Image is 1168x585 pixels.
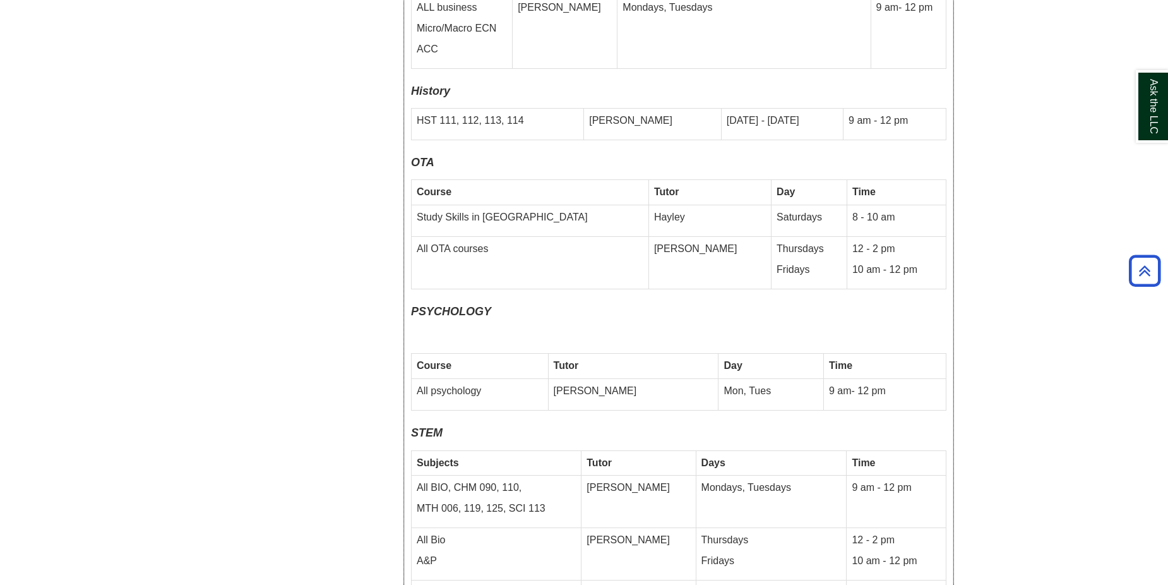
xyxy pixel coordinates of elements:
[724,360,742,371] strong: Day
[412,205,649,237] td: Study Skills in [GEOGRAPHIC_DATA]
[847,476,946,528] td: 9 am - 12 pm
[852,186,876,197] strong: Time
[849,114,941,128] p: 9 am - 12 pm
[654,186,679,197] strong: Tutor
[417,42,507,57] p: ACC
[417,554,576,569] p: A&P
[777,186,795,197] strong: Day
[417,21,507,36] p: Micro/Macro ECN
[411,305,491,318] i: PSYCHOLOGY
[548,379,718,411] td: [PERSON_NAME]
[648,237,771,289] td: [PERSON_NAME]
[584,109,722,140] td: [PERSON_NAME]
[581,476,696,528] td: [PERSON_NAME]
[417,457,459,468] b: Subjects
[701,457,725,468] strong: Days
[412,379,549,411] td: All psychology
[727,114,838,128] p: [DATE] - [DATE]
[412,237,649,289] td: All OTA courses
[718,379,824,411] td: Mon, Tues
[696,476,847,528] td: Mondays, Tuesdays
[852,210,941,225] p: 8 - 10 am
[411,85,450,97] i: History
[777,242,842,256] p: Thursdays
[417,533,576,548] p: All Bio
[587,457,612,468] strong: Tutor
[417,360,451,371] strong: Course
[417,1,507,15] p: ALL business
[852,242,941,256] p: 12 - 2 pm
[777,210,842,225] p: Saturdays
[411,156,434,169] b: OTA
[829,384,941,399] p: 9 am- 12 pm
[417,502,576,516] p: MTH 006, 119, 125, SCI 113
[852,457,875,468] strong: Time
[417,481,576,495] p: All BIO, CHM 090, 110,
[701,554,842,569] p: Fridays
[412,109,584,140] td: HST 111, 112, 113, 114
[701,533,842,548] p: Thursdays
[852,533,941,548] p: 12 - 2 pm
[417,186,451,197] strong: Course
[411,426,443,439] i: STEM
[1124,262,1165,279] a: Back to Top
[829,360,852,371] strong: Time
[852,554,941,569] p: 10 am - 12 pm
[554,360,579,371] strong: Tutor
[587,533,690,548] p: [PERSON_NAME]
[777,263,842,277] p: Fridays
[648,205,771,237] td: Hayley
[852,263,941,277] p: 10 am - 12 pm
